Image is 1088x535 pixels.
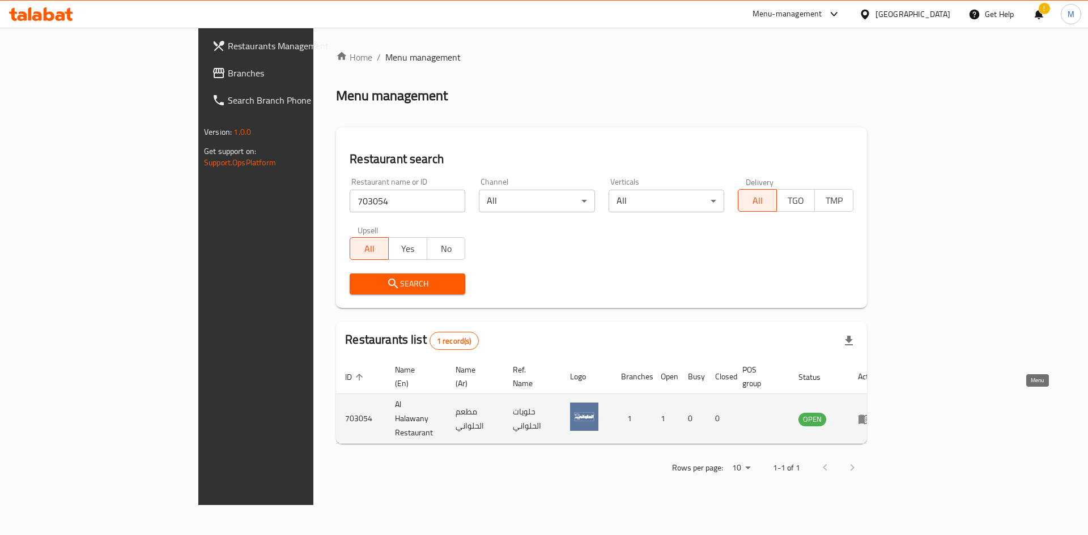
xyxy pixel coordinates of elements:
button: TGO [776,189,815,212]
h2: Menu management [336,87,448,105]
span: Get support on: [204,144,256,159]
a: Restaurants Management [203,32,380,59]
td: 1 [652,394,679,444]
label: Upsell [358,226,379,234]
div: [GEOGRAPHIC_DATA] [875,8,950,20]
span: Ref. Name [513,363,547,390]
h2: Restaurant search [350,151,853,168]
span: TMP [819,192,849,209]
span: All [355,241,384,257]
span: 1.0.0 [233,125,251,139]
nav: breadcrumb [336,50,867,64]
button: All [350,237,389,260]
div: Export file [835,327,862,354]
span: No [432,241,461,257]
th: Branches [612,359,652,394]
span: Yes [393,241,423,257]
span: Search [359,277,456,291]
th: Action [849,359,888,394]
a: Search Branch Phone [203,87,380,114]
span: ID [345,370,367,384]
span: Name (En) [395,363,433,390]
span: M [1068,8,1074,20]
p: 1-1 of 1 [773,461,800,475]
span: All [743,192,772,209]
span: Restaurants Management [228,39,371,53]
span: Search Branch Phone [228,93,371,107]
span: POS group [742,363,776,390]
a: Branches [203,59,380,87]
button: Search [350,273,465,294]
div: All [479,190,594,212]
td: حلويات الحلواني [504,394,561,444]
div: Rows per page: [728,460,755,477]
th: Open [652,359,679,394]
td: Al Halawany Restaurant [386,394,447,444]
span: Branches [228,66,371,80]
span: TGO [781,192,811,209]
div: All [609,190,724,212]
span: Status [798,370,835,384]
button: No [427,237,466,260]
button: TMP [814,189,853,212]
a: Support.OpsPlatform [204,155,276,170]
input: Search for restaurant name or ID.. [350,190,465,212]
th: Busy [679,359,706,394]
div: Menu-management [753,7,822,21]
th: Logo [561,359,612,394]
th: Closed [706,359,733,394]
button: All [738,189,777,212]
button: Yes [388,237,427,260]
img: Al Halawany Restaurant [570,403,598,431]
p: Rows per page: [672,461,723,475]
span: OPEN [798,413,826,426]
td: 0 [679,394,706,444]
td: مطعم الحلواني [447,394,504,444]
span: Menu management [385,50,461,64]
h2: Restaurants list [345,331,478,350]
label: Delivery [746,178,774,186]
span: Name (Ar) [456,363,490,390]
td: 1 [612,394,652,444]
span: 1 record(s) [430,336,478,346]
td: 0 [706,394,733,444]
table: enhanced table [336,359,888,444]
div: OPEN [798,413,826,426]
span: Version: [204,125,232,139]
